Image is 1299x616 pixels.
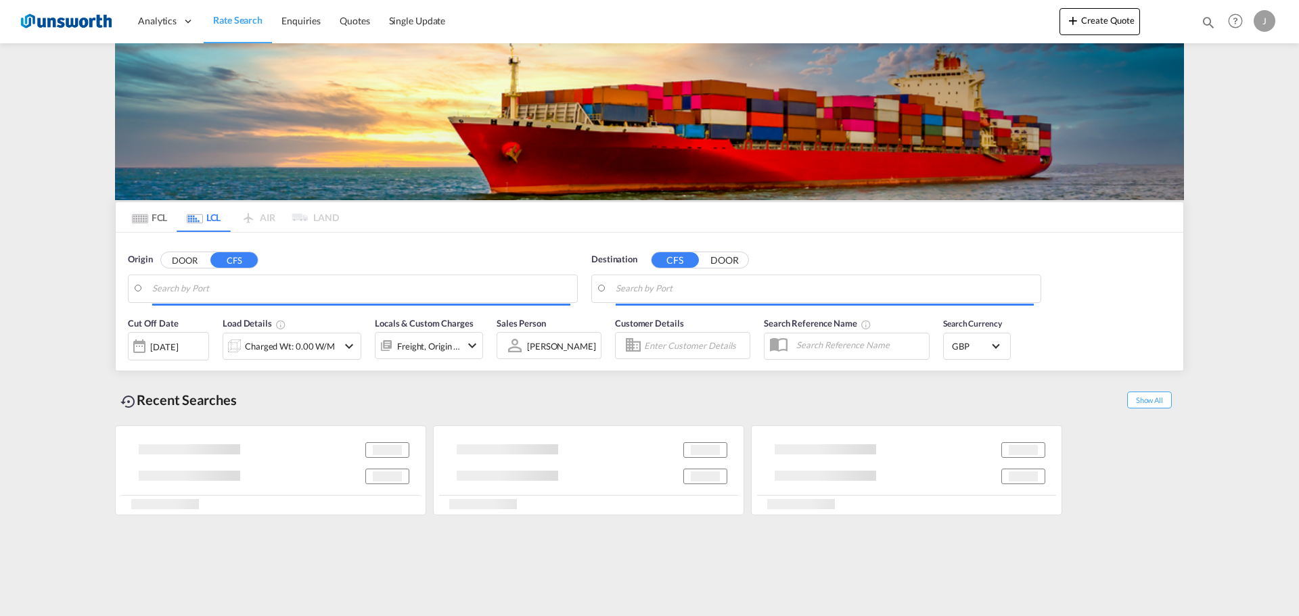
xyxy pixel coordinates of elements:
span: Single Update [389,15,446,26]
md-pagination-wrapper: Use the left and right arrow keys to navigate between tabs [122,202,339,232]
div: Freight Origin Destinationicon-chevron-down [375,332,483,359]
md-icon: Chargeable Weight [275,319,286,330]
img: LCL+%26+FCL+BACKGROUND.png [115,43,1184,200]
div: [PERSON_NAME] [527,341,596,352]
md-icon: icon-backup-restore [120,394,137,410]
md-tab-item: LCL [177,202,231,232]
input: Search Reference Name [790,335,929,355]
div: [DATE] [128,332,209,360]
button: DOOR [701,252,748,268]
md-icon: icon-chevron-down [341,338,357,354]
button: CFS [210,252,258,268]
span: Enquiries [281,15,321,26]
span: Show All [1127,392,1172,408]
div: Freight Origin Destination [397,337,461,356]
input: Search by Port [152,279,570,299]
md-tab-item: FCL [122,202,177,232]
input: Search by Port [616,279,1034,299]
span: GBP [952,340,990,352]
span: Customer Details [615,318,683,329]
button: icon-plus 400-fgCreate Quote [1059,8,1140,35]
div: Help [1224,9,1254,34]
md-select: Sales Person: Justin Hope [526,336,597,356]
span: Help [1224,9,1247,32]
span: Destination [591,253,637,266]
span: Quotes [340,15,369,26]
input: Enter Customer Details [644,335,746,356]
md-icon: icon-chevron-down [464,337,480,354]
span: Locals & Custom Charges [375,318,474,329]
md-icon: icon-magnify [1201,15,1216,30]
div: icon-magnify [1201,15,1216,35]
div: Recent Searches [115,385,242,415]
md-select: Select Currency: £ GBPUnited Kingdom Pound [951,336,1003,356]
span: Load Details [223,318,286,329]
md-icon: Your search will be saved by the below given name [861,319,871,330]
div: Charged Wt: 0.00 W/M [245,337,335,356]
div: Charged Wt: 0.00 W/Micon-chevron-down [223,333,361,360]
span: Rate Search [213,14,263,26]
div: Origin DOOR CFS Search by Port Destination CFS DOOR Search by Port Cut Off Date [DATE]SelectLoad ... [116,233,1183,428]
span: Search Reference Name [764,318,871,329]
span: Cut Off Date [128,318,179,329]
div: J [1254,10,1275,32]
span: Sales Person [497,318,546,329]
button: DOOR [161,252,208,268]
md-datepicker: Select [128,359,138,377]
div: [DATE] [150,341,178,353]
span: Analytics [138,14,177,28]
md-icon: icon-plus 400-fg [1065,12,1081,28]
button: CFS [652,252,699,268]
span: Search Currency [943,318,1002,329]
img: 3748d800213711f08852f18dcb6d8936.jpg [20,6,112,37]
span: Origin [128,253,152,266]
